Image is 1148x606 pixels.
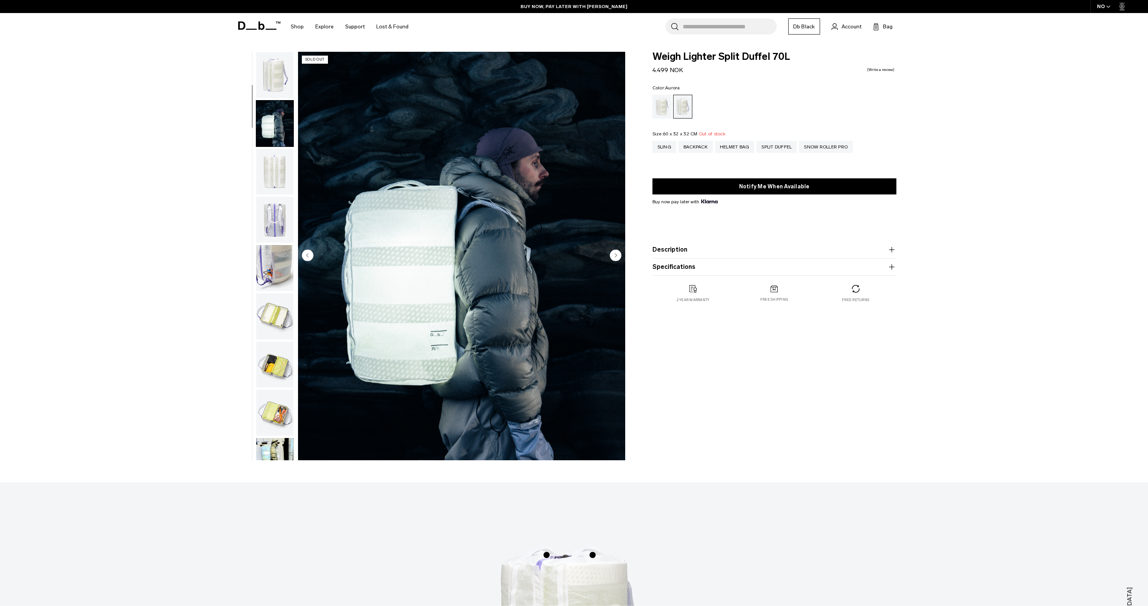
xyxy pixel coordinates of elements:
[652,66,683,74] span: 4.499 NOK
[652,178,896,194] button: Notify Me When Available
[699,131,725,137] span: Out of stock
[756,141,797,153] a: Split Duffel
[652,95,672,119] a: Diffusion
[652,86,680,90] legend: Color:
[256,341,294,388] button: Weigh_Lighter_Split_Duffel_70L_6.png
[256,197,293,243] img: Weigh_Lighter_Split_Duffel_70L_3.png
[652,52,896,62] span: Weigh Lighter Split Duffel 70L
[883,23,893,31] span: Bag
[256,148,294,195] button: Weigh_Lighter_Split_Duffel_70L_2.png
[256,389,294,436] button: Weigh_Lighter_Split_Duffel_70L_7.png
[298,52,625,460] li: 2 / 12
[345,13,365,40] a: Support
[302,249,313,262] button: Previous slide
[652,262,896,272] button: Specifications
[677,297,710,303] p: 2 year warranty
[832,22,861,31] a: Account
[256,390,293,436] img: Weigh_Lighter_Split_Duffel_70L_7.png
[302,56,328,64] p: Sold Out
[701,199,718,203] img: {"height" => 20, "alt" => "Klarna"}
[673,95,692,119] a: Aurora
[652,198,718,205] span: Buy now pay later with
[298,52,625,460] img: Weigh_Lighter_Duffel_70L_Lifestyle.png
[842,297,869,303] p: Free returns
[256,438,293,484] img: Weigh Lighter Split Duffel 70L Aurora
[679,141,713,153] a: Backpack
[715,141,754,153] a: Helmet Bag
[256,342,293,388] img: Weigh_Lighter_Split_Duffel_70L_6.png
[256,100,294,147] button: Weigh_Lighter_Duffel_70L_Lifestyle.png
[256,52,293,98] img: Weigh_Lighter_Split_Duffel_70L_1.png
[788,18,820,35] a: Db Black
[652,245,896,254] button: Description
[315,13,334,40] a: Explore
[256,149,293,195] img: Weigh_Lighter_Split_Duffel_70L_2.png
[256,52,294,99] button: Weigh_Lighter_Split_Duffel_70L_1.png
[663,131,698,137] span: 60 x 32 x 32 CM
[256,245,293,291] img: Weigh_Lighter_Split_Duffel_70L_4.png
[873,22,893,31] button: Bag
[256,245,294,291] button: Weigh_Lighter_Split_Duffel_70L_4.png
[520,3,628,10] a: BUY NOW, PAY LATER WITH [PERSON_NAME]
[665,85,680,91] span: Aurora
[256,438,294,484] button: Weigh Lighter Split Duffel 70L Aurora
[799,141,853,153] a: Snow Roller Pro
[256,293,294,340] button: Weigh_Lighter_Split_Duffel_70L_5.png
[291,13,304,40] a: Shop
[867,68,894,72] a: Write a review
[760,297,788,302] p: Free shipping
[256,196,294,243] button: Weigh_Lighter_Split_Duffel_70L_3.png
[285,13,414,40] nav: Main Navigation
[256,293,293,339] img: Weigh_Lighter_Split_Duffel_70L_5.png
[652,132,725,136] legend: Size:
[610,249,621,262] button: Next slide
[376,13,408,40] a: Lost & Found
[256,100,293,147] img: Weigh_Lighter_Duffel_70L_Lifestyle.png
[842,23,861,31] span: Account
[652,141,676,153] a: Sling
